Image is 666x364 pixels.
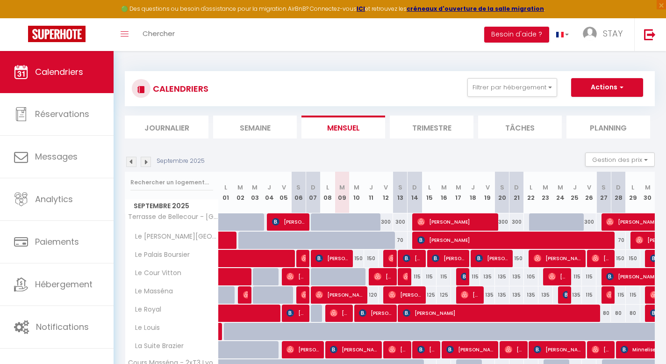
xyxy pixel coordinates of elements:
th: 22 [524,172,538,213]
abbr: J [369,183,373,192]
abbr: S [602,183,606,192]
div: 115 [465,268,480,285]
span: Le [PERSON_NAME][GEOGRAPHIC_DATA] 8 [127,232,220,242]
div: 70 [611,232,625,249]
th: 28 [611,172,625,213]
button: Filtrer par hébergement [467,78,557,97]
th: 03 [248,172,262,213]
div: 300 [495,213,509,231]
th: 06 [291,172,306,213]
th: 12 [379,172,393,213]
abbr: L [428,183,431,192]
div: 300 [393,213,408,231]
div: 150 [349,250,364,267]
span: Hébergement [35,278,93,290]
div: 150 [611,250,625,267]
a: ... STAY [576,18,634,51]
abbr: L [326,183,329,192]
div: 80 [626,305,640,322]
div: 135 [524,286,538,304]
span: Le Masséna [127,286,175,297]
div: 300 [582,213,596,231]
th: 08 [320,172,335,213]
span: [PERSON_NAME] [592,249,611,267]
span: [PERSON_NAME] [315,286,364,304]
span: [PERSON_NAME] [374,268,393,285]
th: 04 [262,172,277,213]
th: 20 [495,172,509,213]
th: 27 [596,172,611,213]
span: Terrasse de Bellecour - [GEOGRAPHIC_DATA] Presqu'île [127,213,220,220]
div: 135 [509,286,524,304]
span: [PERSON_NAME] [563,286,567,304]
button: Actions [571,78,643,97]
th: 09 [335,172,349,213]
abbr: D [514,183,519,192]
div: 115 [422,268,437,285]
div: 115 [626,286,640,304]
span: [PERSON_NAME] [417,213,494,231]
th: 23 [538,172,553,213]
img: Super Booking [28,26,86,42]
span: [PERSON_NAME] [388,341,408,358]
span: [PERSON_NAME] [403,268,408,285]
div: 80 [611,305,625,322]
abbr: M [558,183,563,192]
abbr: L [631,183,634,192]
button: Besoin d'aide ? [484,27,549,43]
div: 125 [422,286,437,304]
abbr: D [616,183,621,192]
span: Analytics [35,193,73,205]
div: 300 [379,213,393,231]
abbr: V [384,183,388,192]
li: Semaine [213,116,297,138]
th: 07 [306,172,320,213]
img: logout [644,29,656,40]
div: 150 [364,250,379,267]
span: Le Cour Vitton [127,268,184,278]
div: 135 [480,268,494,285]
span: [PERSON_NAME]-Guiguen [461,286,480,304]
li: Trimestre [390,116,473,138]
abbr: V [282,183,286,192]
th: 18 [465,172,480,213]
span: [PERSON_NAME] [301,249,306,267]
th: 29 [626,172,640,213]
span: [PERSON_NAME] [534,249,582,267]
abbr: M [456,183,461,192]
th: 30 [640,172,655,213]
th: 26 [582,172,596,213]
abbr: D [311,183,315,192]
span: La Suite Brazier [127,341,186,351]
span: Messages [35,151,78,162]
span: [PERSON_NAME] [432,249,465,267]
div: 135 [495,286,509,304]
abbr: M [543,183,548,192]
div: 135 [480,286,494,304]
span: [PERSON_NAME] [417,231,610,249]
span: [PERSON_NAME] [388,286,422,304]
span: [PERSON_NAME][MEDICAL_DATA] [606,286,611,304]
span: [PERSON_NAME] [330,341,378,358]
a: ICI [357,5,365,13]
span: [PERSON_NAME] [286,304,306,322]
span: [PERSON_NAME] [359,304,393,322]
abbr: M [441,183,447,192]
th: 05 [277,172,291,213]
span: Calendriers [35,66,83,78]
span: Paiements [35,236,79,248]
input: Rechercher un logement... [130,174,213,191]
span: Le Louis [127,323,162,333]
li: Journalier [125,116,208,138]
li: Mensuel [301,116,385,138]
li: Planning [566,116,650,138]
div: 300 [509,213,524,231]
th: 19 [480,172,494,213]
th: 10 [349,172,364,213]
th: 13 [393,172,408,213]
span: [PERSON_NAME] [330,304,349,322]
span: [PERSON_NAME] [286,341,320,358]
abbr: M [237,183,243,192]
abbr: J [573,183,577,192]
th: 16 [437,172,451,213]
